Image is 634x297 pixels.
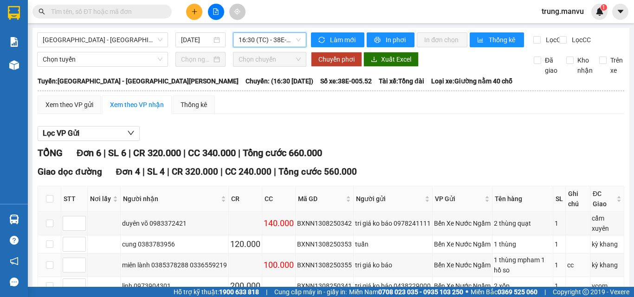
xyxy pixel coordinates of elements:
[434,239,491,249] div: Bến Xe Nước Ngầm
[355,260,431,270] div: tri giá ko báo
[297,239,352,249] div: BXNN1308250353
[181,35,212,45] input: 13/08/2025
[568,35,592,45] span: Lọc CC
[129,147,131,158] span: |
[110,100,164,110] div: Xem theo VP nhận
[612,4,628,20] button: caret-down
[230,238,260,251] div: 120.000
[90,194,111,204] span: Nơi lấy
[601,4,607,11] sup: 1
[541,55,561,76] span: Đã giao
[433,253,492,277] td: Bến Xe Nước Ngầm
[434,218,491,228] div: Bến Xe Nước Ngầm
[225,166,272,177] span: CC 240.000
[477,37,485,44] span: bar-chart
[243,147,322,158] span: Tổng cước 660.000
[229,186,262,212] th: CR
[220,166,223,177] span: |
[494,239,551,249] div: 1 thùng
[582,289,589,295] span: copyright
[181,100,207,110] div: Thống kê
[555,260,564,270] div: 1
[127,129,135,137] span: down
[213,8,219,15] span: file-add
[492,186,553,212] th: Tên hàng
[234,8,240,15] span: aim
[104,147,106,158] span: |
[494,281,551,291] div: 2 xốp
[10,236,19,245] span: question-circle
[470,32,524,47] button: bar-chartThống kê
[602,4,605,11] span: 1
[349,287,463,297] span: Miền Nam
[188,147,236,158] span: CC 340.000
[264,217,294,230] div: 140.000
[311,32,364,47] button: syncLàm mới
[43,127,79,139] span: Lọc VP Gửi
[10,278,19,286] span: message
[433,212,492,235] td: Bến Xe Nước Ngầm
[379,76,424,86] span: Tài xế: Tổng đài
[43,52,162,66] span: Chọn tuyến
[116,166,141,177] span: Đơn 4
[489,35,517,45] span: Thống kê
[246,76,313,86] span: Chuyến: (16:30 [DATE])
[9,215,19,224] img: warehouse-icon
[355,239,431,249] div: tuấn
[466,290,468,294] span: ⚪️
[238,147,240,158] span: |
[133,147,181,158] span: CR 320.000
[555,239,564,249] div: 1
[574,55,596,76] span: Kho nhận
[381,54,411,64] span: Xuất Excel
[434,260,491,270] div: Bến Xe Nước Ngầm
[553,186,566,212] th: SL
[142,166,145,177] span: |
[555,281,564,291] div: 1
[122,239,227,249] div: cung 0383783956
[183,147,186,158] span: |
[147,166,165,177] span: SL 4
[230,279,260,292] div: 200.000
[592,239,622,249] div: kỳ khang
[311,52,362,67] button: Chuyển phơi
[544,287,546,297] span: |
[297,281,352,291] div: BXNN1308250341
[297,218,352,228] div: BXNN1308250342
[181,54,212,64] input: Chọn ngày
[356,194,423,204] span: Người gửi
[38,147,63,158] span: TỔNG
[296,235,354,253] td: BXNN1308250353
[61,186,88,212] th: STT
[593,189,615,209] span: ĐC Giao
[371,56,377,63] span: download
[38,126,140,141] button: Lọc VP Gửi
[592,281,622,291] div: vcom
[494,218,551,228] div: 2 thùng quạt
[471,287,537,297] span: Miền Bắc
[298,194,344,204] span: Mã GD
[607,55,627,76] span: Trên xe
[77,147,101,158] span: Đơn 6
[330,35,357,45] span: Làm mới
[239,52,301,66] span: Chọn chuyến
[39,8,45,15] span: search
[8,6,20,20] img: logo-vxr
[374,37,382,44] span: printer
[363,52,419,67] button: downloadXuất Excel
[378,288,463,296] strong: 0708 023 035 - 0935 103 250
[296,277,354,295] td: BXNN1308250341
[417,32,467,47] button: In đơn chọn
[262,186,296,212] th: CC
[208,4,224,20] button: file-add
[45,100,93,110] div: Xem theo VP gửi
[264,259,294,272] div: 100.000
[297,260,352,270] div: BXNN1308250355
[296,253,354,277] td: BXNN1308250355
[433,277,492,295] td: Bến Xe Nước Ngầm
[167,166,169,177] span: |
[435,194,483,204] span: VP Gửi
[229,4,246,20] button: aim
[172,166,218,177] span: CR 320.000
[355,218,431,228] div: tri giá ko báo 0978241111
